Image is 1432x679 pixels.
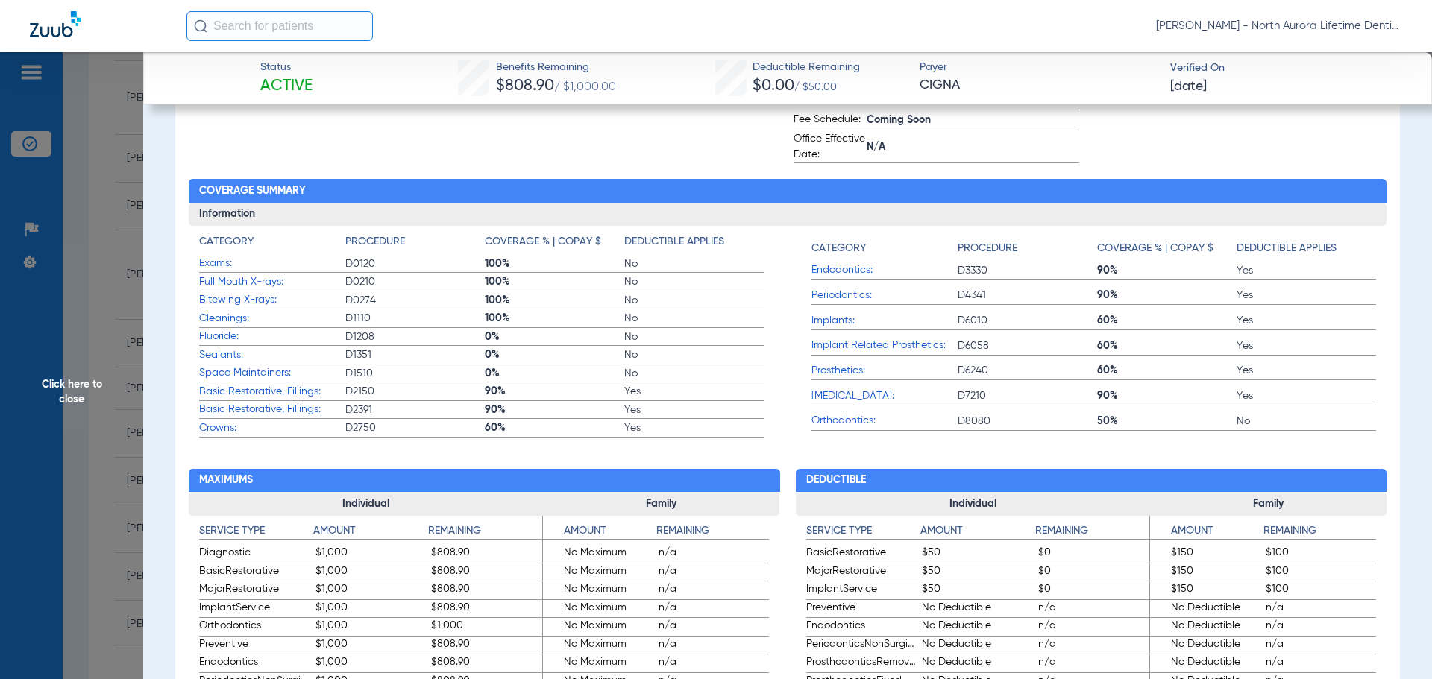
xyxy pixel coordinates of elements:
span: D6058 [958,338,1097,353]
span: D1208 [345,329,485,344]
span: / $50.00 [794,82,837,92]
span: Basic Restorative, Fillings: [199,384,345,399]
span: n/a [1266,600,1376,618]
span: MajorRestorative [806,563,917,581]
span: No Deductible [1150,600,1260,618]
span: No Maximum [543,618,653,636]
span: n/a [1038,654,1149,672]
span: D1351 [345,347,485,362]
app-breakdown-title: Amount [543,523,656,545]
span: n/a [659,581,769,599]
span: D1510 [345,366,485,381]
span: Exams: [199,256,345,271]
h4: Category [811,241,866,256]
span: Yes [1237,388,1376,403]
app-breakdown-title: Coverage % | Copay $ [1097,234,1237,262]
span: n/a [659,637,769,654]
span: $1,000 [315,581,427,599]
span: $1,000 [315,618,427,636]
h3: Family [1150,492,1387,516]
app-breakdown-title: Category [199,234,345,255]
h3: Individual [189,492,544,516]
span: $0 [1038,563,1149,581]
span: 100% [485,256,624,271]
h4: Remaining [428,523,543,540]
span: $1,000 [315,545,427,563]
app-breakdown-title: Category [811,234,958,262]
span: 90% [485,402,624,417]
span: BasicRestorative [806,545,917,563]
span: Preventive [806,600,917,618]
span: Yes [624,402,764,417]
span: Fee Schedule: [794,112,867,130]
h4: Category [199,234,254,250]
span: D0210 [345,274,485,289]
app-breakdown-title: Amount [920,523,1035,545]
app-breakdown-title: Coverage % | Copay $ [485,234,624,255]
span: 100% [485,274,624,289]
span: Benefits Remaining [496,60,616,75]
img: Search Icon [194,19,207,33]
span: D6240 [958,363,1097,378]
span: / $1,000.00 [554,81,616,93]
span: Fluoride: [199,329,345,344]
span: 100% [485,293,624,308]
span: 0% [485,366,624,381]
span: Yes [1237,338,1376,353]
span: ImplantService [199,600,310,618]
span: Orthodontics [199,618,310,636]
span: n/a [659,545,769,563]
span: Cleanings: [199,311,345,326]
span: Yes [624,420,764,435]
span: [PERSON_NAME] - North Aurora Lifetime Dentistry [1156,19,1402,34]
span: Yes [624,384,764,399]
span: No [1237,414,1376,429]
span: 0% [485,347,624,362]
span: $150 [1150,581,1260,599]
app-breakdown-title: Procedure [345,234,485,255]
h4: Service Type [199,523,314,540]
span: ProsthodonticsRemovable [806,654,917,672]
span: No [624,366,764,381]
span: Endodontics: [811,262,958,278]
span: 60% [1097,363,1237,378]
span: n/a [659,563,769,581]
span: D0274 [345,293,485,308]
span: D1110 [345,311,485,326]
span: No [624,347,764,362]
app-breakdown-title: Deductible Applies [624,234,764,255]
span: Periodontics: [811,288,958,303]
span: n/a [659,600,769,618]
span: D6010 [958,313,1097,328]
span: $1,000 [431,618,542,636]
span: D3330 [958,263,1097,278]
app-breakdown-title: Remaining [1035,523,1150,545]
span: No Deductible [1150,654,1260,672]
span: Office Effective Date: [794,131,867,162]
span: $808.90 [431,600,542,618]
app-breakdown-title: Amount [313,523,428,545]
h4: Procedure [958,241,1017,256]
span: No Deductible [922,600,1033,618]
span: n/a [1266,637,1376,654]
span: n/a [1038,618,1149,636]
span: Endodontics [199,654,310,672]
span: ImplantService [806,581,917,599]
h3: Information [189,203,1387,227]
h4: Procedure [345,234,405,250]
span: No Deductible [1150,637,1260,654]
span: Preventive [199,637,310,654]
app-breakdown-title: Remaining [1263,523,1377,545]
span: No Maximum [543,545,653,563]
span: Yes [1237,288,1376,303]
span: D2750 [345,420,485,435]
span: n/a [1266,618,1376,636]
h4: Amount [920,523,1035,540]
span: Basic Restorative, Fillings: [199,402,345,417]
span: No Deductible [922,637,1033,654]
app-breakdown-title: Deductible Applies [1237,234,1376,262]
h4: Amount [1150,523,1263,540]
span: $808.90 [431,563,542,581]
span: n/a [659,654,769,672]
h2: Maximums [189,469,780,493]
